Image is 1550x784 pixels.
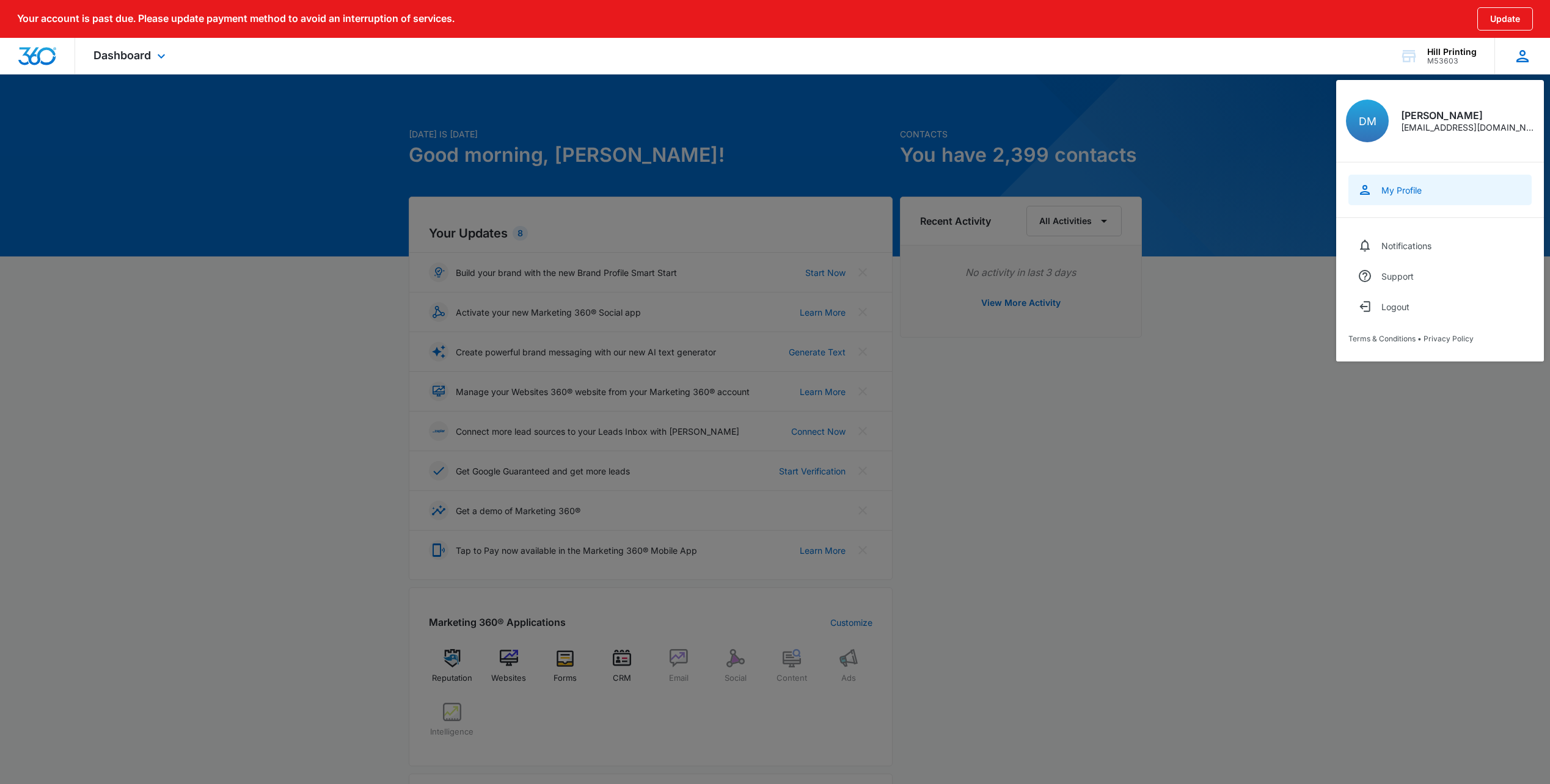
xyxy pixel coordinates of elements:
[1427,57,1477,65] div: account id
[1381,271,1414,281] div: Support
[1348,175,1532,205] a: My Profile
[1401,111,1534,120] div: [PERSON_NAME]
[1427,47,1477,57] div: account name
[1348,334,1532,343] div: •
[1348,334,1416,343] a: Terms & Conditions
[93,49,151,62] span: Dashboard
[75,38,187,74] div: Dashboard
[1381,302,1409,312] div: Logout
[1381,241,1431,251] div: Notifications
[1348,261,1532,291] a: Support
[1477,7,1533,31] button: Update
[1348,230,1532,261] a: Notifications
[1381,185,1422,195] div: My Profile
[17,13,455,24] p: Your account is past due. Please update payment method to avoid an interruption of services.
[1424,334,1474,343] a: Privacy Policy
[1359,115,1376,128] span: DM
[1401,123,1534,132] div: [EMAIL_ADDRESS][DOMAIN_NAME]
[1348,291,1532,322] button: Logout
